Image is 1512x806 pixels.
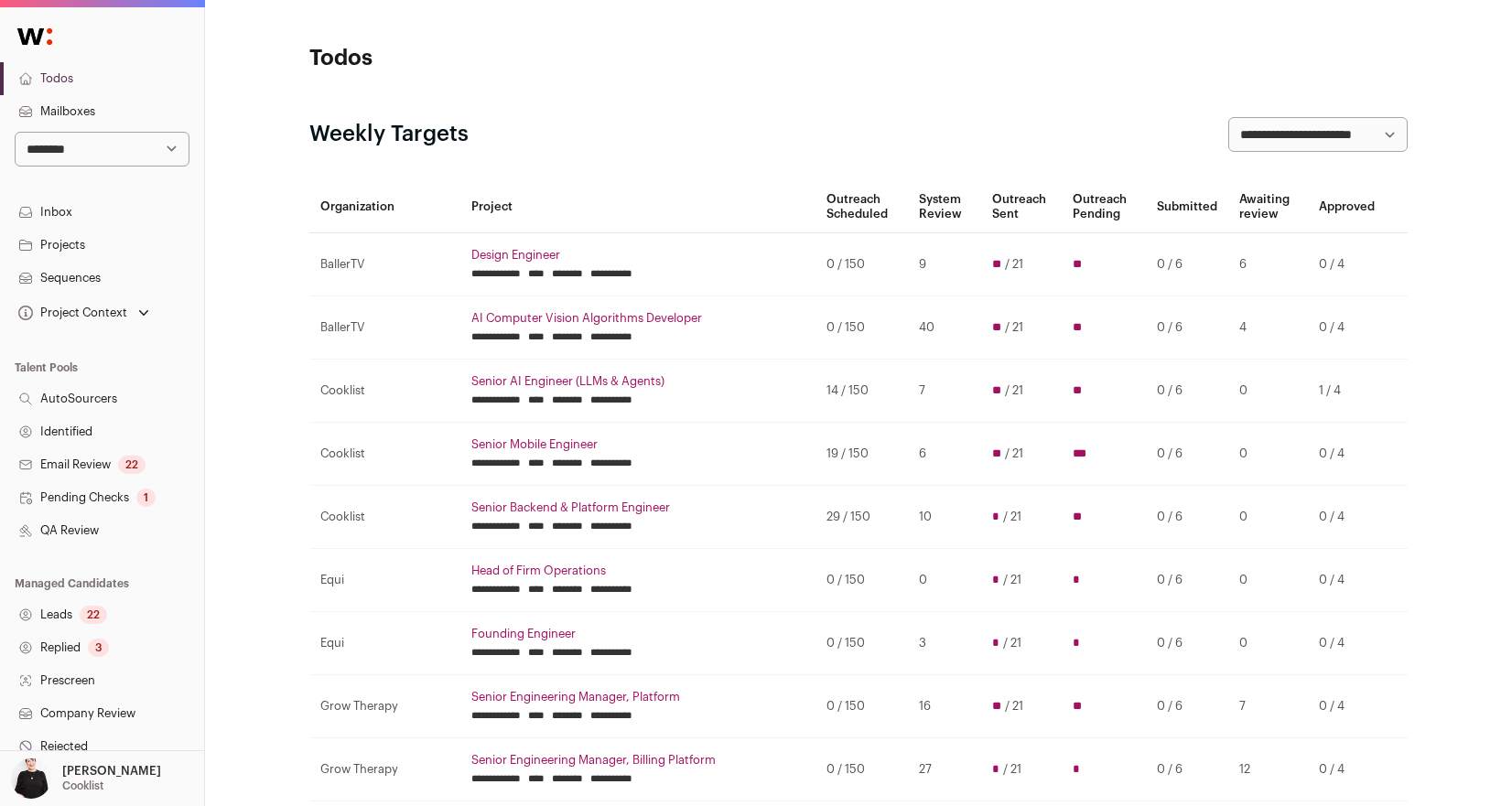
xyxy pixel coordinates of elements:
td: 6 [908,423,980,486]
div: 22 [118,456,146,474]
p: Cooklist [62,779,103,793]
span: / 21 [1005,257,1023,272]
span: / 21 [1005,383,1023,398]
td: 7 [908,360,980,423]
td: 9 [908,233,980,296]
a: Design Engineer [471,248,805,263]
td: 19 / 150 [815,423,908,486]
th: Approved [1308,181,1386,233]
td: 40 [908,296,980,360]
td: 0 / 4 [1308,233,1386,296]
td: 0 [1228,360,1308,423]
td: 0 / 4 [1308,738,1386,801]
th: System Review [908,181,980,233]
button: Open dropdown [7,758,165,799]
span: / 21 [1003,510,1021,524]
a: Senior Backend & Platform Engineer [471,500,805,515]
td: BallerTV [309,296,460,360]
a: Head of Firm Operations [471,564,805,578]
td: 0 / 6 [1146,612,1228,675]
td: 10 [908,486,980,549]
td: 29 / 150 [815,486,908,549]
td: 27 [908,738,980,801]
p: [PERSON_NAME] [62,764,161,779]
td: 0 / 6 [1146,423,1228,486]
td: 0 [1228,423,1308,486]
td: 0 / 150 [815,296,908,360]
td: 0 / 4 [1308,549,1386,612]
td: 6 [1228,233,1308,296]
td: 0 / 4 [1308,612,1386,675]
img: 9240684-medium_jpg [11,758,51,799]
a: Senior Engineering Manager, Platform [471,690,805,704]
td: 7 [1228,675,1308,738]
td: 4 [1228,296,1308,360]
td: Cooklist [309,486,460,549]
td: 0 / 4 [1308,675,1386,738]
td: 0 / 6 [1146,233,1228,296]
td: 0 / 150 [815,233,908,296]
td: 0 / 6 [1146,360,1228,423]
td: 0 / 4 [1308,423,1386,486]
h1: Todos [309,44,675,73]
th: Outreach Pending [1062,181,1146,233]
td: 0 / 6 [1146,738,1228,801]
span: / 21 [1003,762,1021,777]
td: 12 [1228,738,1308,801]
td: 14 / 150 [815,360,908,423]
td: 0 [908,549,980,612]
div: Project Context [15,306,127,320]
td: 0 [1228,612,1308,675]
td: 0 / 6 [1146,675,1228,738]
a: Senior AI Engineer (LLMs & Agents) [471,374,805,389]
div: 1 [136,489,156,507]
a: Senior Engineering Manager, Billing Platform [471,753,805,768]
td: 0 / 6 [1146,296,1228,360]
div: 22 [80,606,107,624]
button: Open dropdown [15,300,153,326]
td: 0 [1228,486,1308,549]
th: Outreach Sent [981,181,1062,233]
span: / 21 [1005,446,1023,461]
td: 0 / 150 [815,549,908,612]
td: 0 / 150 [815,738,908,801]
a: AI Computer Vision Algorithms Developer [471,311,805,326]
th: Organization [309,181,460,233]
div: 3 [88,639,109,657]
td: 0 / 6 [1146,486,1228,549]
td: Cooklist [309,360,460,423]
a: Senior Mobile Engineer [471,437,805,452]
td: 0 / 6 [1146,549,1228,612]
td: 16 [908,675,980,738]
td: 0 [1228,549,1308,612]
td: 0 / 150 [815,675,908,738]
th: Outreach Scheduled [815,181,908,233]
td: Cooklist [309,423,460,486]
img: Wellfound [7,18,62,55]
td: Equi [309,549,460,612]
td: Grow Therapy [309,675,460,738]
span: / 21 [1003,636,1021,650]
span: / 21 [1005,699,1023,714]
th: Submitted [1146,181,1228,233]
span: / 21 [1005,320,1023,335]
td: Equi [309,612,460,675]
td: 0 / 4 [1308,296,1386,360]
a: Founding Engineer [471,627,805,641]
td: 1 / 4 [1308,360,1386,423]
th: Project [460,181,815,233]
td: 0 / 4 [1308,486,1386,549]
span: / 21 [1003,573,1021,587]
h2: Weekly Targets [309,120,469,149]
td: BallerTV [309,233,460,296]
td: 3 [908,612,980,675]
td: 0 / 150 [815,612,908,675]
th: Awaiting review [1228,181,1308,233]
td: Grow Therapy [309,738,460,801]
